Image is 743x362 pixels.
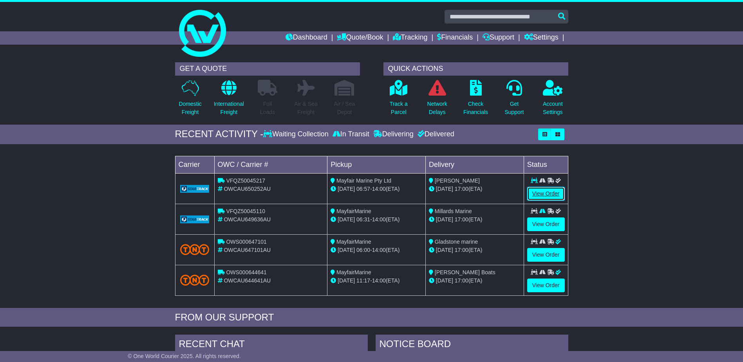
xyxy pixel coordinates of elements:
[393,31,427,45] a: Tracking
[463,80,488,121] a: CheckFinancials
[338,186,355,192] span: [DATE]
[429,185,521,193] div: (ETA)
[331,130,371,139] div: In Transit
[429,277,521,285] div: (ETA)
[504,100,524,116] p: Get Support
[180,275,210,285] img: TNT_Domestic.png
[331,185,422,193] div: - (ETA)
[179,100,201,116] p: Domestic Freight
[336,239,371,245] span: MayfairMarine
[435,208,472,214] span: Millards Marine
[372,216,386,223] span: 14:00
[180,185,210,193] img: GetCarrierServiceLogo
[372,186,386,192] span: 14:00
[338,277,355,284] span: [DATE]
[383,62,568,76] div: QUICK ACTIONS
[356,277,370,284] span: 11:17
[372,247,386,253] span: 14:00
[128,353,241,359] span: © One World Courier 2025. All rights reserved.
[455,247,468,253] span: 17:00
[437,31,473,45] a: Financials
[504,80,524,121] a: GetSupport
[356,247,370,253] span: 06:00
[389,80,408,121] a: Track aParcel
[455,216,468,223] span: 17:00
[224,247,271,253] span: OWCAU647101AU
[356,186,370,192] span: 06:57
[175,156,214,173] td: Carrier
[331,277,422,285] div: - (ETA)
[376,335,568,356] div: NOTICE BOARD
[390,100,408,116] p: Track a Parcel
[416,130,454,139] div: Delivered
[180,244,210,255] img: TNT_Domestic.png
[226,177,265,184] span: VFQZ50045217
[214,156,327,173] td: OWC / Carrier #
[483,31,514,45] a: Support
[224,216,271,223] span: OWCAU649636AU
[527,187,565,201] a: View Order
[286,31,327,45] a: Dashboard
[436,186,453,192] span: [DATE]
[331,246,422,254] div: - (ETA)
[524,31,559,45] a: Settings
[436,247,453,253] span: [DATE]
[226,269,267,275] span: OWS000644641
[331,215,422,224] div: - (ETA)
[427,80,447,121] a: NetworkDelays
[527,217,565,231] a: View Order
[336,208,371,214] span: MayfairMarine
[463,100,488,116] p: Check Financials
[436,216,453,223] span: [DATE]
[338,247,355,253] span: [DATE]
[425,156,524,173] td: Delivery
[175,129,264,140] div: RECENT ACTIVITY -
[338,216,355,223] span: [DATE]
[224,186,271,192] span: OWCAU650252AU
[429,215,521,224] div: (ETA)
[372,277,386,284] span: 14:00
[175,335,368,356] div: RECENT CHAT
[178,80,202,121] a: DomesticFreight
[527,248,565,262] a: View Order
[427,100,447,116] p: Network Delays
[226,208,265,214] span: VFQZ50045110
[435,239,478,245] span: Gladstone marine
[455,186,468,192] span: 17:00
[213,80,244,121] a: InternationalFreight
[524,156,568,173] td: Status
[435,269,495,275] span: [PERSON_NAME] Boats
[337,31,383,45] a: Quote/Book
[542,80,563,121] a: AccountSettings
[263,130,330,139] div: Waiting Collection
[180,215,210,223] img: GetCarrierServiceLogo
[295,100,318,116] p: Air & Sea Freight
[175,62,360,76] div: GET A QUOTE
[334,100,355,116] p: Air / Sea Depot
[226,239,267,245] span: OWS000647101
[327,156,426,173] td: Pickup
[371,130,416,139] div: Delivering
[527,279,565,292] a: View Order
[175,312,568,323] div: FROM OUR SUPPORT
[429,246,521,254] div: (ETA)
[224,277,271,284] span: OWCAU644641AU
[258,100,277,116] p: Full Loads
[336,269,371,275] span: MayfairMarine
[214,100,244,116] p: International Freight
[436,277,453,284] span: [DATE]
[543,100,563,116] p: Account Settings
[336,177,391,184] span: Mayfair Marine Pty Ltd
[435,177,480,184] span: [PERSON_NAME]
[455,277,468,284] span: 17:00
[356,216,370,223] span: 06:31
